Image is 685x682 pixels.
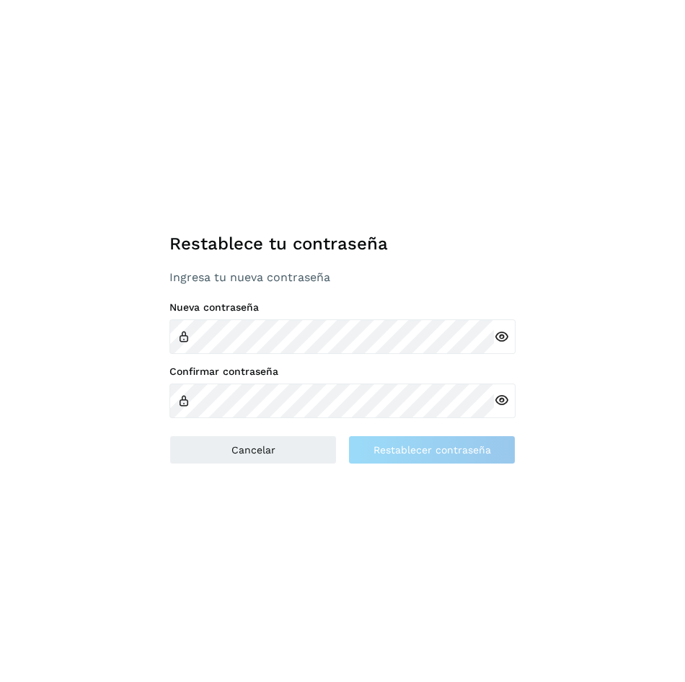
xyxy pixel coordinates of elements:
button: Restablecer contraseña [348,435,516,464]
label: Nueva contraseña [169,301,516,314]
span: Restablecer contraseña [374,445,491,455]
label: Confirmar contraseña [169,366,516,378]
button: Cancelar [169,435,337,464]
h1: Restablece tu contraseña [169,234,516,254]
span: Cancelar [231,445,275,455]
p: Ingresa tu nueva contraseña [169,270,516,284]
